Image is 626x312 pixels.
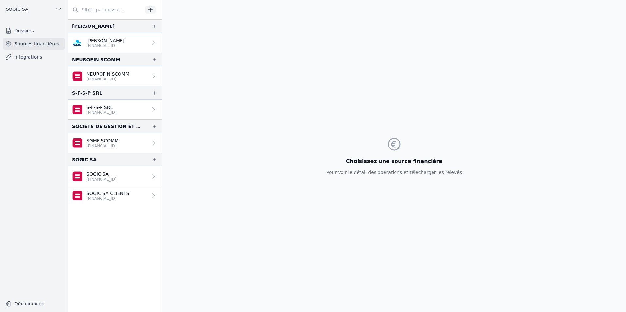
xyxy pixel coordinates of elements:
[86,110,117,115] p: [FINANCIAL_ID]
[86,71,129,77] p: NEUROFIN SCOMM
[72,156,97,164] div: SOGIC SA
[68,100,162,119] a: S-F-S-P SRL [FINANCIAL_ID]
[72,22,115,30] div: [PERSON_NAME]
[72,122,141,130] div: SOCIETE DE GESTION ET DE MOYENS POUR FIDUCIAIRES SCS
[72,38,83,48] img: CBC_CREGBEBB.png
[86,143,119,148] p: [FINANCIAL_ID]
[3,51,65,63] a: Intégrations
[68,4,143,16] input: Filtrer par dossier...
[68,133,162,153] a: SGMF SCOMM [FINANCIAL_ID]
[86,104,117,111] p: S-F-S-P SRL
[72,171,83,182] img: belfius-1.png
[3,4,65,14] button: SOGIC SA
[68,166,162,186] a: SOGIC SA [FINANCIAL_ID]
[86,177,117,182] p: [FINANCIAL_ID]
[68,66,162,86] a: NEUROFIN SCOMM [FINANCIAL_ID]
[86,190,129,197] p: SOGIC SA CLIENTS
[72,138,83,148] img: belfius-1.png
[86,137,119,144] p: SGMF SCOMM
[86,37,124,44] p: [PERSON_NAME]
[86,196,129,201] p: [FINANCIAL_ID]
[68,33,162,53] a: [PERSON_NAME] [FINANCIAL_ID]
[326,157,462,165] h3: Choisissez une source financière
[68,186,162,205] a: SOGIC SA CLIENTS [FINANCIAL_ID]
[72,104,83,115] img: belfius-1.png
[86,43,124,48] p: [FINANCIAL_ID]
[326,169,462,176] p: Pour voir le détail des opérations et télécharger les relevés
[72,89,102,97] div: S-F-S-P SRL
[3,25,65,37] a: Dossiers
[72,56,120,63] div: NEUROFIN SCOMM
[86,77,129,82] p: [FINANCIAL_ID]
[72,190,83,201] img: belfius-1.png
[72,71,83,81] img: belfius-1.png
[6,6,28,12] span: SOGIC SA
[86,171,117,177] p: SOGIC SA
[3,299,65,309] button: Déconnexion
[3,38,65,50] a: Sources financières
